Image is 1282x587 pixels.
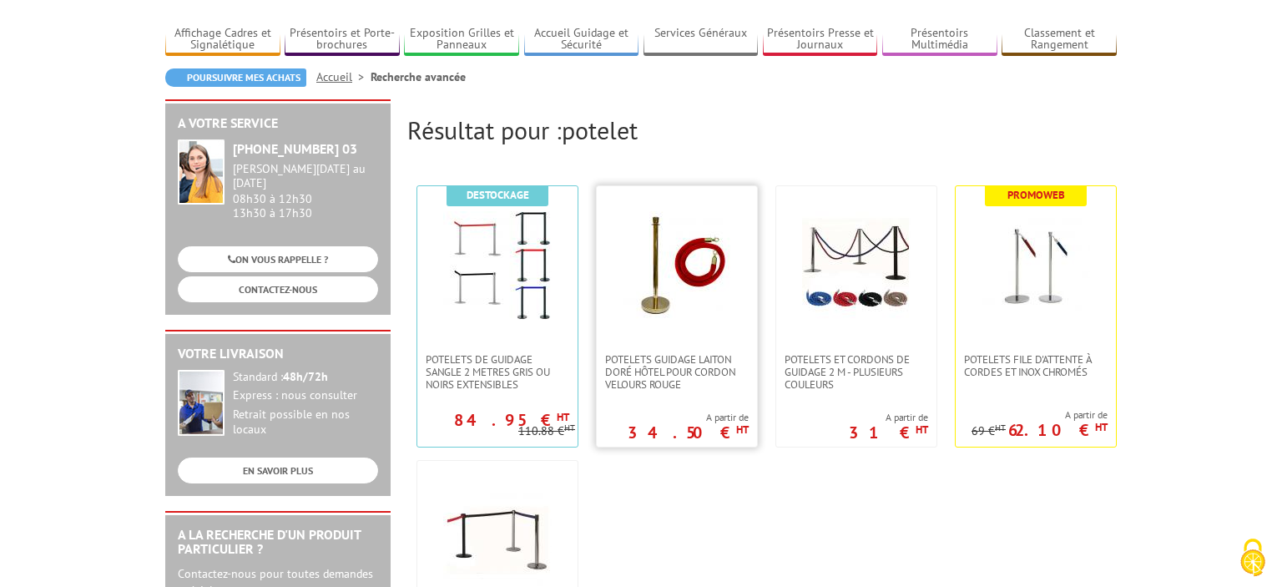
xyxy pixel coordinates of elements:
[417,353,578,391] a: POTELETS DE GUIDAGE SANGLE 2 METRES GRIS OU NOIRS EXTENSIBLEs
[1002,26,1117,53] a: Classement et Rangement
[407,116,1117,144] h2: Résultat pour :
[736,423,749,437] sup: HT
[518,425,575,438] p: 110.88 €
[972,425,1006,438] p: 69 €
[1224,530,1282,587] button: Cookies (fenêtre modale)
[404,26,519,53] a: Exposition Grilles et Panneaux
[178,370,225,436] img: widget-livraison.jpg
[557,410,569,424] sup: HT
[443,211,552,320] img: POTELETS DE GUIDAGE SANGLE 2 METRES GRIS OU NOIRS EXTENSIBLEs
[597,353,757,391] a: Potelets guidage laiton doré hôtel pour cordon velours rouge
[371,68,466,85] li: Recherche avancée
[285,26,400,53] a: Présentoirs et Porte-brochures
[178,139,225,205] img: widget-service.jpg
[982,211,1090,320] img: Potelets file d'attente à cordes et Inox Chromés
[233,370,378,385] div: Standard :
[165,26,280,53] a: Affichage Cadres et Signalétique
[1095,420,1108,434] sup: HT
[562,114,638,146] span: potelet
[995,422,1006,433] sup: HT
[178,116,378,131] h2: A votre service
[849,428,928,438] p: 31 €
[802,211,911,320] img: Potelets et cordons de guidage 2 m - plusieurs couleurs
[564,422,575,433] sup: HT
[776,353,936,391] a: Potelets et cordons de guidage 2 m - plusieurs couleurs
[628,411,749,424] span: A partir de
[1232,537,1274,579] img: Cookies (fenêtre modale)
[916,423,928,437] sup: HT
[763,26,878,53] a: Présentoirs Presse et Journaux
[454,415,569,425] p: 84.95 €
[233,162,378,190] div: [PERSON_NAME][DATE] au [DATE]
[233,162,378,220] div: 08h30 à 12h30 13h30 à 17h30
[283,369,328,384] strong: 48h/72h
[605,353,749,391] span: Potelets guidage laiton doré hôtel pour cordon velours rouge
[233,388,378,403] div: Express : nous consulter
[956,353,1116,378] a: Potelets file d'attente à cordes et Inox Chromés
[233,140,357,157] strong: [PHONE_NUMBER] 03
[233,407,378,438] div: Retrait possible en nos locaux
[178,528,378,557] h2: A la recherche d'un produit particulier ?
[316,69,371,84] a: Accueil
[178,276,378,302] a: CONTACTEZ-NOUS
[178,458,378,483] a: EN SAVOIR PLUS
[524,26,639,53] a: Accueil Guidage et Sécurité
[849,411,928,424] span: A partir de
[1007,188,1065,202] b: Promoweb
[972,408,1108,422] span: A partir de
[178,246,378,272] a: ON VOUS RAPPELLE ?
[623,211,731,320] img: Potelets guidage laiton doré hôtel pour cordon velours rouge
[1008,425,1108,435] p: 62.10 €
[628,428,749,438] p: 34.50 €
[426,353,569,391] span: POTELETS DE GUIDAGE SANGLE 2 METRES GRIS OU NOIRS EXTENSIBLEs
[964,353,1108,378] span: Potelets file d'attente à cordes et Inox Chromés
[178,347,378,362] h2: Votre livraison
[785,353,928,391] span: Potelets et cordons de guidage 2 m - plusieurs couleurs
[882,26,997,53] a: Présentoirs Multimédia
[644,26,759,53] a: Services Généraux
[165,68,306,87] a: Poursuivre mes achats
[467,188,529,202] b: Destockage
